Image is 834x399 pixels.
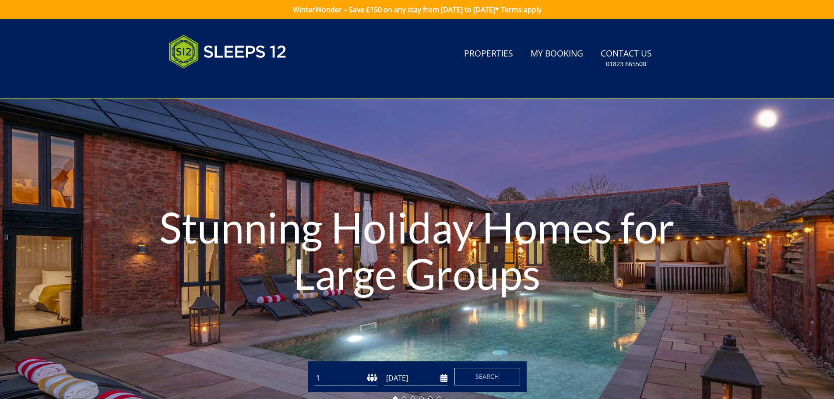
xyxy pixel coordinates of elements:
span: Search [475,372,499,381]
input: Arrival Date [384,371,447,385]
a: Properties [461,44,517,64]
button: Search [454,368,520,385]
img: Sleeps 12 [169,30,287,74]
small: 01823 665500 [606,60,646,68]
a: Contact Us01823 665500 [597,44,655,73]
iframe: Customer reviews powered by Trustpilot [164,79,256,86]
a: My Booking [527,44,587,64]
h1: Stunning Holiday Homes for Large Groups [125,187,709,314]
